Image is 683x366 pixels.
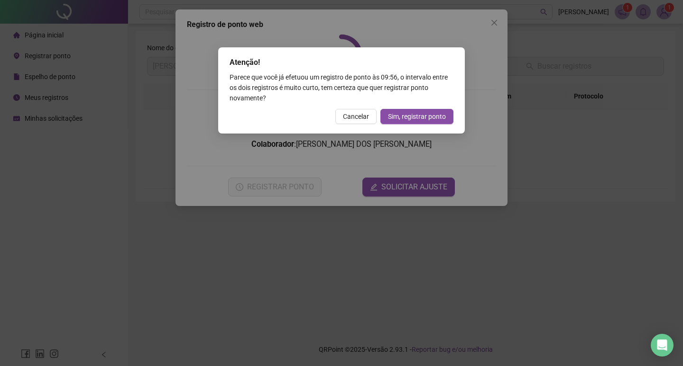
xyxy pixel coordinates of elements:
span: Sim, registrar ponto [388,111,446,122]
span: Cancelar [343,111,369,122]
div: Parece que você já efetuou um registro de ponto às 09:56 , o intervalo entre os dois registros é ... [230,72,453,103]
button: Cancelar [335,109,377,124]
div: Open Intercom Messenger [651,334,674,357]
div: Atenção! [230,57,453,68]
button: Sim, registrar ponto [380,109,453,124]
